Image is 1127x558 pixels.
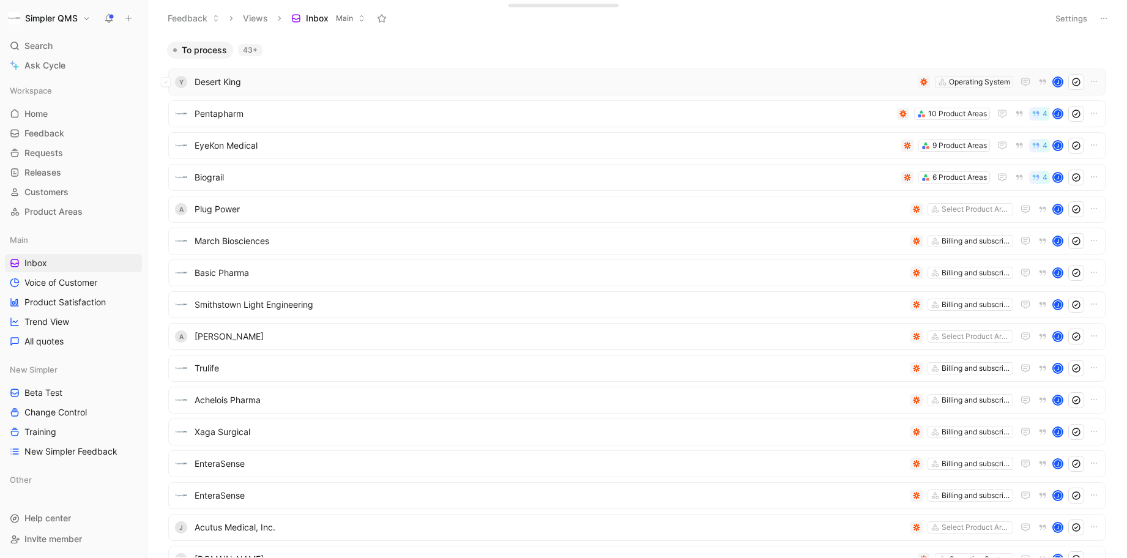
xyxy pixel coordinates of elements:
span: Inbox [306,12,329,24]
a: Product Satisfaction [5,293,142,311]
button: InboxMain [286,9,371,28]
a: Inbox [5,254,142,272]
a: New Simpler Feedback [5,442,142,461]
span: All quotes [24,335,64,348]
a: logoAchelois PharmaBilling and subscription managementJ [168,387,1106,414]
div: J [1054,396,1062,404]
div: J [1054,332,1062,341]
span: Biograil [195,170,896,185]
span: Trulife [195,361,906,376]
span: Desert King [195,75,913,89]
span: [PERSON_NAME] [195,329,906,344]
img: Simpler QMS [8,12,20,24]
div: Billing and subscription management [942,489,1010,502]
div: Search [5,37,142,55]
a: logoEyeKon Medical9 Product Areas4J [168,132,1106,159]
div: J [1054,110,1062,118]
a: logoEnteraSenseBilling and subscription managementJ [168,450,1106,477]
a: logoEnteraSenseBilling and subscription managementJ [168,482,1106,509]
span: Main [336,12,353,24]
div: Billing and subscription management [942,426,1010,438]
div: J [1054,78,1062,86]
img: logo [175,362,187,374]
a: logoMarch BiosciencesBilling and subscription managementJ [168,228,1106,255]
img: logo [175,171,187,184]
span: Invite member [24,534,82,544]
span: Product Areas [24,206,83,218]
a: Home [5,105,142,123]
div: Other [5,471,142,489]
img: logo [175,267,187,279]
span: Feedback [24,127,64,139]
a: Ask Cycle [5,56,142,75]
span: Plug Power [195,202,906,217]
a: Releases [5,163,142,182]
span: 4 [1043,174,1047,181]
button: To process [167,42,233,59]
span: March Biosciences [195,234,906,248]
div: J [1054,428,1062,436]
a: Beta Test [5,384,142,402]
img: logo [175,489,187,502]
div: Select Product Areas [942,521,1010,534]
div: New SimplerBeta TestChange ControlTrainingNew Simpler Feedback [5,360,142,461]
div: Billing and subscription management [942,299,1010,311]
img: logo [175,394,187,406]
img: logo [175,426,187,438]
a: Feedback [5,124,142,143]
span: Inbox [24,257,47,269]
button: Feedback [162,9,225,28]
div: Workspace [5,81,142,100]
div: Billing and subscription management [942,235,1010,247]
h1: Simpler QMS [25,13,78,24]
div: J [1054,523,1062,532]
a: logoBasic PharmaBilling and subscription managementJ [168,259,1106,286]
a: Voice of Customer [5,273,142,292]
button: 4 [1029,171,1050,184]
span: Requests [24,147,63,159]
span: Customers [24,186,69,198]
span: Workspace [10,84,52,97]
div: Main [5,231,142,249]
span: 4 [1043,142,1047,149]
span: Main [10,234,28,246]
div: J [1054,300,1062,309]
div: J [1054,141,1062,150]
span: Ask Cycle [24,58,65,73]
img: logo [175,108,187,120]
span: Help center [24,513,71,523]
a: Training [5,423,142,441]
a: logoBiograil6 Product Areas4J [168,164,1106,191]
span: Search [24,39,53,53]
div: Billing and subscription management [942,267,1010,279]
div: J [1054,269,1062,277]
div: 9 Product Areas [932,139,987,152]
span: Basic Pharma [195,266,906,280]
a: logoXaga SurgicalBilling and subscription managementJ [168,418,1106,445]
div: 6 Product Areas [932,171,987,184]
div: Billing and subscription management [942,362,1010,374]
a: logoPentapharm10 Product Areas4J [168,100,1106,127]
div: J [1054,237,1062,245]
a: Customers [5,183,142,201]
span: Smithstown Light Engineering [195,297,906,312]
span: New Simpler [10,363,58,376]
a: Product Areas [5,203,142,221]
a: logoTrulifeBilling and subscription managementJ [168,355,1106,382]
div: Select Product Areas [942,203,1010,215]
div: 43+ [238,44,262,56]
a: Trend View [5,313,142,331]
span: To process [182,44,227,56]
a: Requests [5,144,142,162]
span: Xaga Surgical [195,425,906,439]
button: Settings [1050,10,1093,27]
img: logo [175,458,187,470]
div: Select Product Areas [942,330,1010,343]
span: Training [24,426,56,438]
button: 4 [1029,107,1050,121]
div: New Simpler [5,360,142,379]
div: MainInboxVoice of CustomerProduct SatisfactionTrend ViewAll quotes [5,231,142,351]
div: Y [175,76,187,88]
div: J [175,521,187,534]
span: Change Control [24,406,87,418]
